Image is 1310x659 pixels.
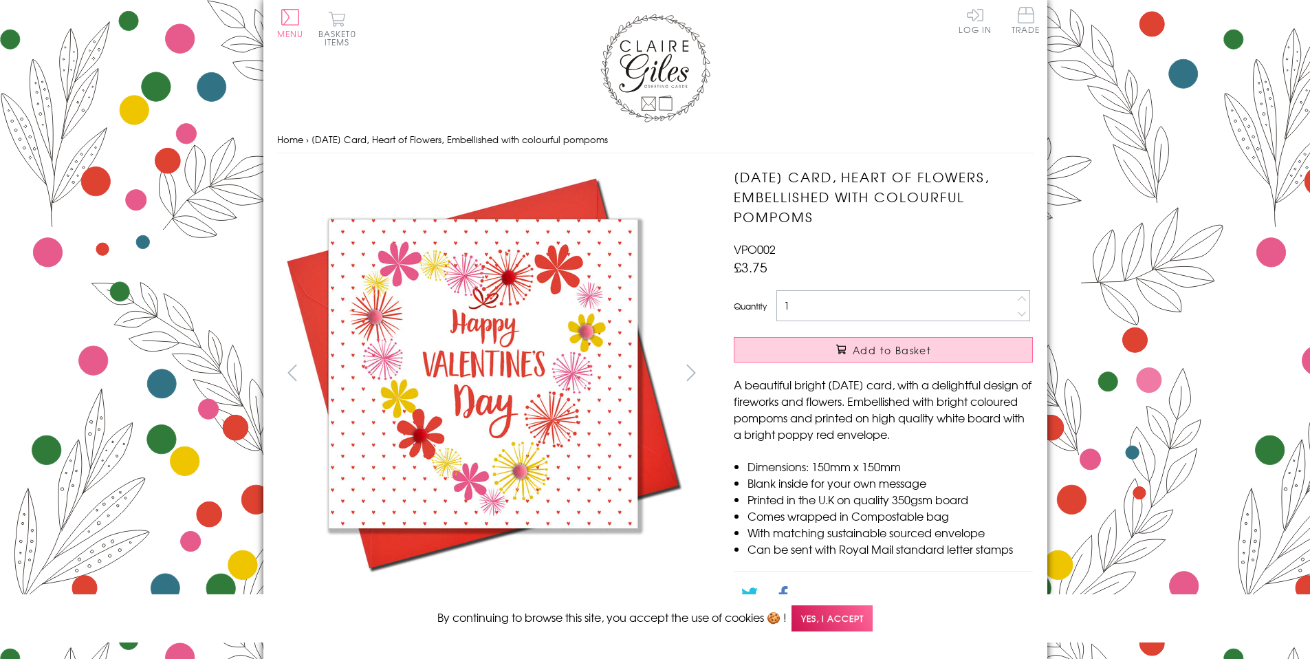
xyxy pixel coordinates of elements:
[747,458,1033,475] li: Dimensions: 150mm x 150mm
[747,491,1033,508] li: Printed in the U.K on quality 350gsm board
[1012,7,1040,36] a: Trade
[277,133,303,146] a: Home
[277,357,308,388] button: prev
[734,241,776,257] span: VPO002
[675,357,706,388] button: next
[318,11,356,46] button: Basket0 items
[306,133,309,146] span: ›
[747,541,1033,557] li: Can be sent with Royal Mail standard letter stamps
[747,524,1033,541] li: With matching sustainable sourced envelope
[734,257,767,277] span: £3.75
[747,508,1033,524] li: Comes wrapped in Compostable bag
[747,475,1033,491] li: Blank inside for your own message
[959,7,992,34] a: Log In
[325,28,356,48] span: 0 items
[734,167,1033,226] h1: [DATE] Card, Heart of Flowers, Embellished with colourful pompoms
[276,167,689,580] img: Valentine's Day Card, Heart of Flowers, Embellished with colourful pompoms
[312,133,608,146] span: [DATE] Card, Heart of Flowers, Embellished with colourful pompoms
[1012,7,1040,34] span: Trade
[706,167,1119,580] img: Valentine's Day Card, Heart of Flowers, Embellished with colourful pompoms
[600,14,710,122] img: Claire Giles Greetings Cards
[277,28,304,40] span: Menu
[277,9,304,38] button: Menu
[734,337,1033,363] button: Add to Basket
[792,605,873,632] span: Yes, I accept
[277,126,1034,154] nav: breadcrumbs
[734,376,1033,442] p: A beautiful bright [DATE] card, with a delightful design of fireworks and flowers. Embellished wi...
[734,300,767,312] label: Quantity
[853,343,931,357] span: Add to Basket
